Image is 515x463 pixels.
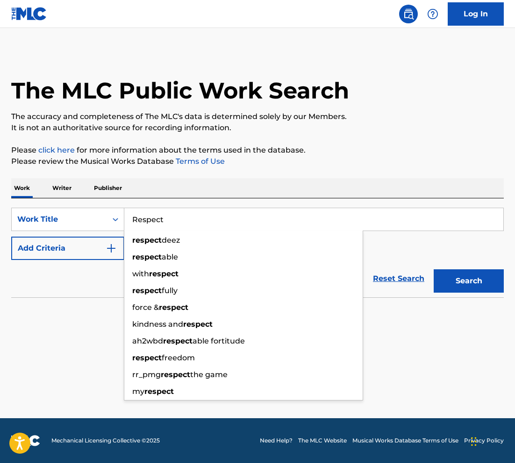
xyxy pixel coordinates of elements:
[448,2,504,26] a: Log In
[38,146,75,154] a: click here
[51,436,160,445] span: Mechanical Licensing Collective © 2025
[352,436,458,445] a: Musical Works Database Terms of Use
[132,236,162,245] strong: respect
[132,370,161,379] span: rr_pmg
[132,337,163,345] span: ah2wbd
[11,237,124,260] button: Add Criteria
[11,208,504,297] form: Search Form
[159,303,188,312] strong: respect
[468,418,515,463] iframe: Chat Widget
[174,157,225,166] a: Terms of Use
[149,269,179,278] strong: respect
[434,269,504,293] button: Search
[193,337,245,345] span: able fortitude
[11,145,504,156] p: Please for more information about the terms used in the database.
[132,387,144,396] span: my
[11,7,47,21] img: MLC Logo
[464,436,504,445] a: Privacy Policy
[132,253,162,261] strong: respect
[298,436,347,445] a: The MLC Website
[427,8,438,20] img: help
[11,435,40,446] img: logo
[11,111,504,122] p: The accuracy and completeness of The MLC's data is determined solely by our Members.
[144,387,174,396] strong: respect
[132,269,149,278] span: with
[11,122,504,133] p: It is not an authoritative source for recording information.
[132,303,159,312] span: force &
[403,8,414,20] img: search
[11,156,504,167] p: Please review the Musical Works Database
[471,428,477,456] div: Drag
[162,353,195,362] span: freedom
[161,370,190,379] strong: respect
[163,337,193,345] strong: respect
[183,320,213,329] strong: respect
[17,214,101,225] div: Work Title
[368,268,429,289] a: Reset Search
[106,243,117,254] img: 9d2ae6d4665cec9f34b9.svg
[132,320,183,329] span: kindness and
[423,5,442,23] div: Help
[91,178,125,198] p: Publisher
[132,286,162,295] strong: respect
[132,353,162,362] strong: respect
[50,178,74,198] p: Writer
[11,77,349,105] h1: The MLC Public Work Search
[162,253,178,261] span: able
[162,286,178,295] span: fully
[399,5,418,23] a: Public Search
[260,436,293,445] a: Need Help?
[190,370,228,379] span: the game
[11,178,33,198] p: Work
[162,236,180,245] span: deez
